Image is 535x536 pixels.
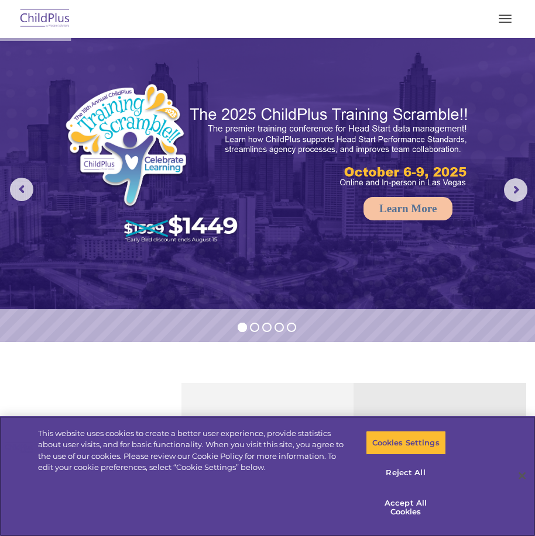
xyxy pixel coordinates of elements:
button: Cookies Settings [366,431,446,455]
div: This website uses cookies to create a better user experience, provide statistics about user visit... [38,428,349,473]
img: ChildPlus by Procare Solutions [18,5,73,33]
button: Reject All [366,461,446,485]
button: Close [509,463,535,489]
a: Learn More [363,197,452,220]
button: Accept All Cookies [366,491,446,524]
